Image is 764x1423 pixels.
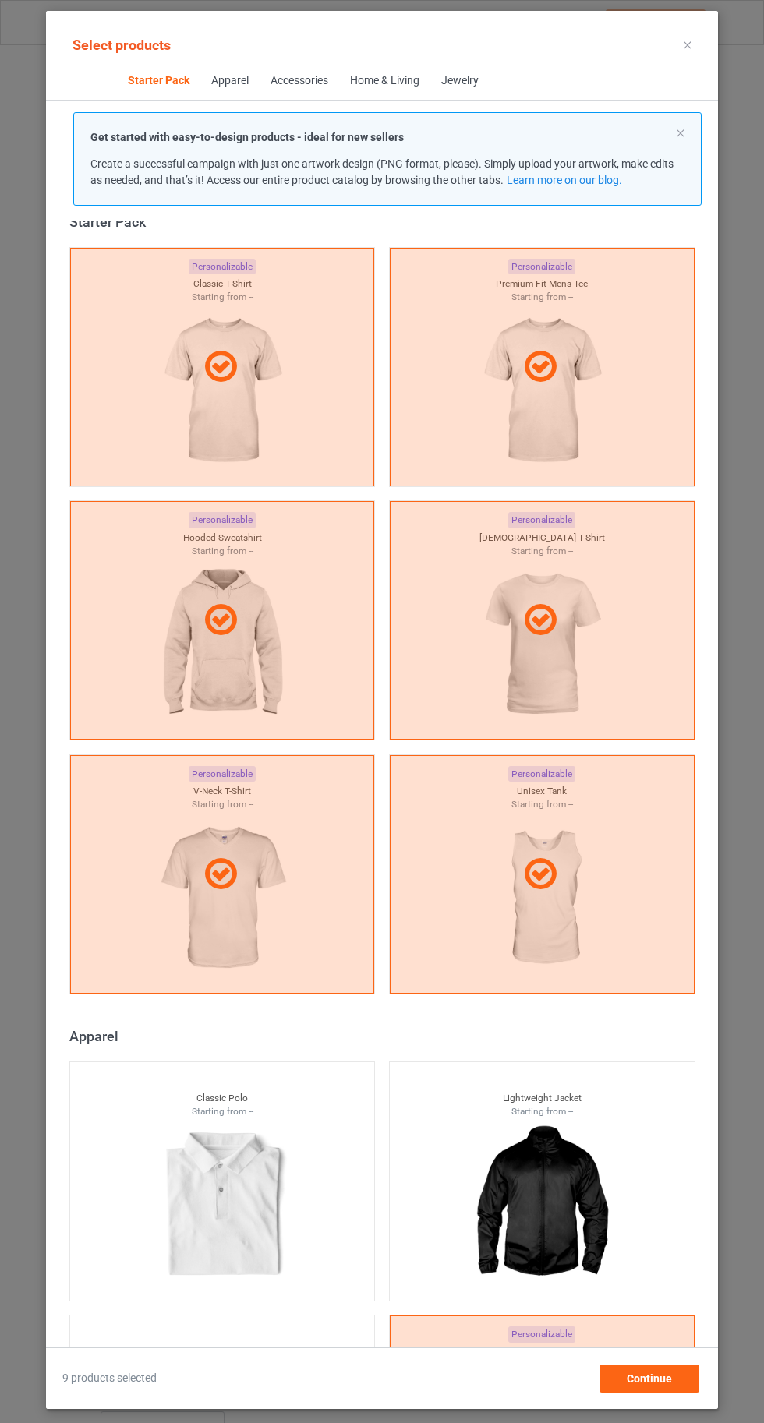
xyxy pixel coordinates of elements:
div: Apparel [210,73,248,89]
strong: Get started with easy-to-design products - ideal for new sellers [90,131,404,143]
div: Starting from -- [70,1105,375,1118]
div: Home & Living [349,73,419,89]
span: 9 products selected [62,1371,157,1386]
div: Starting from -- [390,1105,695,1118]
div: Accessories [270,73,327,89]
div: Lightweight Jacket [390,1092,695,1105]
div: Classic Polo [70,1092,375,1105]
a: Learn more on our blog. [506,174,621,186]
span: Continue [627,1372,672,1385]
img: regular.jpg [152,1118,292,1293]
div: Starter Pack [69,213,702,231]
div: Dress Shirt [70,1346,375,1359]
span: Select products [73,37,171,53]
span: Create a successful campaign with just one artwork design (PNG format, please). Simply upload you... [90,157,674,186]
div: Continue [600,1365,699,1393]
img: regular.jpg [472,1118,611,1293]
div: Jewelry [440,73,478,89]
div: Apparel [69,1027,702,1045]
span: Starter Pack [116,62,200,100]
